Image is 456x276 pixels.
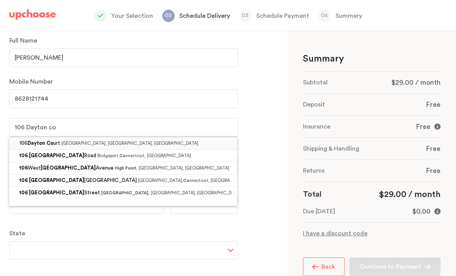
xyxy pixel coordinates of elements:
[19,190,28,195] span: 106
[9,9,56,20] img: UpChoose
[115,166,136,170] span: High Point
[426,166,441,175] p: Free
[349,257,441,276] button: Continue to Payment
[19,165,115,170] span: West Avenue
[111,11,153,21] p: Your Selection
[335,11,362,21] p: Summary
[239,11,252,20] p: 03
[303,78,328,87] p: Subtotal
[19,178,84,183] span: 106 [GEOGRAPHIC_DATA]
[9,36,238,45] p: Full Name
[162,11,175,20] p: 02
[303,188,322,201] p: Total
[101,191,241,195] span: , [GEOGRAPHIC_DATA], [GEOGRAPHIC_DATA]
[303,257,345,276] button: Back
[426,144,441,153] p: Free
[318,264,335,270] span: Back
[41,165,96,170] span: [GEOGRAPHIC_DATA]
[27,141,53,146] span: Dayton Co
[119,154,126,158] span: Co
[9,9,56,24] a: UpChoose
[9,229,238,238] p: State
[9,77,238,86] p: Mobile Number
[416,122,430,131] p: Free
[115,166,229,170] span: , [GEOGRAPHIC_DATA], [GEOGRAPHIC_DATA]
[19,165,28,170] span: 106
[303,122,330,131] p: Insurance
[303,166,325,175] p: Returns
[426,100,441,109] p: Free
[303,229,441,238] p: I have a discount code
[303,71,441,238] div: 0
[379,190,441,199] span: $29.00 / month
[183,178,189,183] span: Co
[29,190,84,195] span: [GEOGRAPHIC_DATA]
[256,11,309,21] p: Schedule Payment
[61,141,198,146] span: [GEOGRAPHIC_DATA], [GEOGRAPHIC_DATA], [GEOGRAPHIC_DATA]
[391,79,441,86] span: $29.00 / month
[97,154,191,158] span: Bridgeport, nnecticut, [GEOGRAPHIC_DATA]
[179,11,230,21] p: Schedule Delivery
[412,207,430,216] p: $0.00
[318,11,331,20] p: 04
[19,178,138,183] span: [GEOGRAPHIC_DATA]
[19,190,101,195] span: Street
[303,144,359,153] p: Shipping & Handling
[359,262,421,271] p: Continue to Payment
[303,100,325,109] p: Deposit
[9,118,238,137] input: Search for your address here to input automatically
[19,141,61,146] span: 106 urt
[138,178,255,183] span: [GEOGRAPHIC_DATA], nnecticut, [GEOGRAPHIC_DATA]
[19,153,97,158] span: Road
[303,207,335,216] p: Due [DATE]
[101,191,148,195] span: [GEOGRAPHIC_DATA]
[19,153,84,158] span: 106 [GEOGRAPHIC_DATA]
[303,53,344,65] p: Summary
